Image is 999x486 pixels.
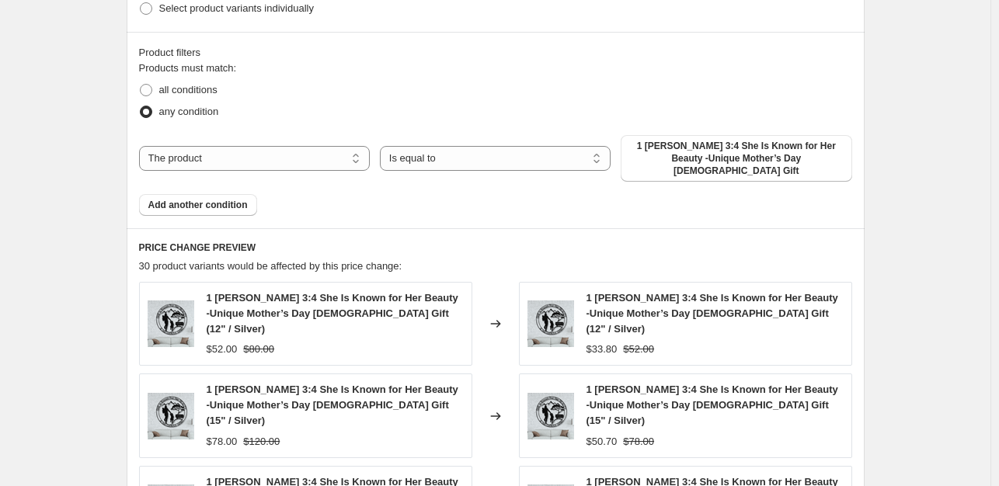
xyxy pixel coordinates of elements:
[243,436,280,447] span: $120.00
[621,135,851,182] button: 1 Peter 3:4 She Is Known for Her Beauty -Unique Mother’s Day Christian Gift
[623,436,654,447] span: $78.00
[587,384,838,426] span: 1 [PERSON_NAME] 3:4 She Is Known for Her Beauty -Unique Mother’s Day [DEMOGRAPHIC_DATA] Gift (15"...
[139,260,402,272] span: 30 product variants would be affected by this price change:
[527,393,574,439] img: 1_31bda125-a218-4efc-8b74-02b1a6d76810_80x.png
[139,62,237,74] span: Products must match:
[587,436,618,447] span: $50.70
[207,436,238,447] span: $78.00
[207,343,238,355] span: $52.00
[159,84,218,95] span: all conditions
[587,292,838,335] span: 1 [PERSON_NAME] 3:4 She Is Known for Her Beauty -Unique Mother’s Day [DEMOGRAPHIC_DATA] Gift (12"...
[623,343,654,355] span: $52.00
[139,194,257,216] button: Add another condition
[148,199,248,211] span: Add another condition
[587,343,618,355] span: $33.80
[527,300,574,347] img: 1_31bda125-a218-4efc-8b74-02b1a6d76810_80x.png
[139,45,852,61] div: Product filters
[148,393,194,439] img: 1_31bda125-a218-4efc-8b74-02b1a6d76810_80x.png
[159,2,314,14] span: Select product variants individually
[207,384,458,426] span: 1 [PERSON_NAME] 3:4 She Is Known for Her Beauty -Unique Mother’s Day [DEMOGRAPHIC_DATA] Gift (15"...
[139,241,852,254] h6: PRICE CHANGE PREVIEW
[148,300,194,347] img: 1_31bda125-a218-4efc-8b74-02b1a6d76810_80x.png
[207,292,458,335] span: 1 [PERSON_NAME] 3:4 She Is Known for Her Beauty -Unique Mother’s Day [DEMOGRAPHIC_DATA] Gift (12"...
[630,140,842,177] span: 1 [PERSON_NAME] 3:4 She Is Known for Her Beauty -Unique Mother’s Day [DEMOGRAPHIC_DATA] Gift
[243,343,274,355] span: $80.00
[159,106,219,117] span: any condition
